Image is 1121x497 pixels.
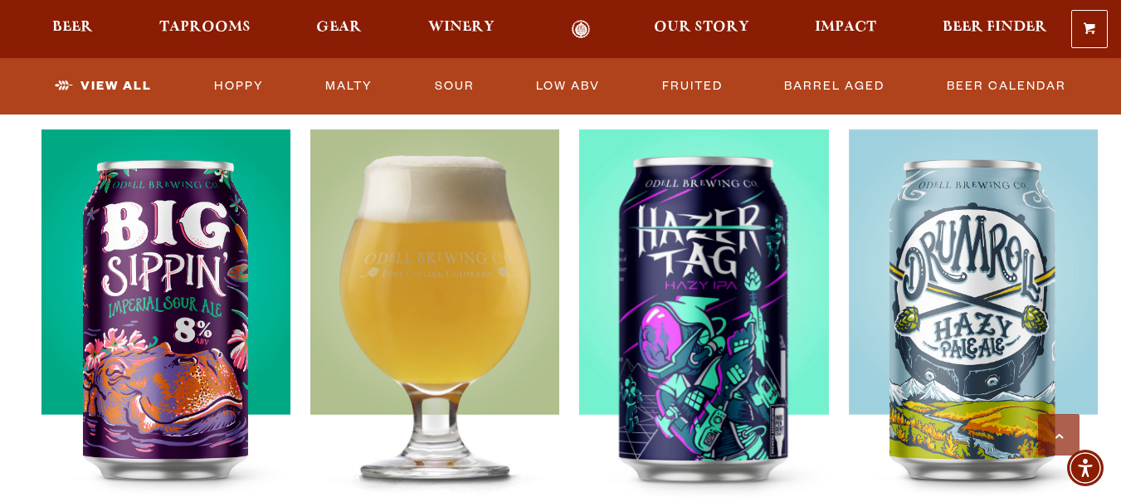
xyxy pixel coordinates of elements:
a: Beer Calendar [940,67,1073,105]
a: Gear [305,20,373,39]
p: Hazy IPA [579,103,624,129]
a: Beer Finder [932,20,1058,39]
p: 8.0 ABV [252,103,290,129]
p: Mountain Style IPA [310,103,414,129]
a: Hoppy [207,67,271,105]
p: 6 ABV [800,103,829,129]
p: Hazy Pale Ale [849,103,923,129]
div: Accessibility Menu [1067,450,1104,486]
a: Taprooms [149,20,261,39]
a: Winery [417,20,505,39]
a: Beer [41,20,104,39]
a: Malty [319,67,379,105]
span: Beer [52,21,93,34]
a: Our Story [643,20,760,39]
a: View All [48,67,158,105]
p: 5 ABV [1070,103,1098,129]
span: Taprooms [159,21,251,34]
span: Beer Finder [943,21,1047,34]
span: Our Story [654,21,749,34]
p: Imperial Sour Ale [41,103,137,129]
a: Fruited [656,67,729,105]
a: Scroll to top [1038,414,1080,456]
a: Barrel Aged [777,67,891,105]
a: Sour [428,67,481,105]
a: Low ABV [529,67,607,105]
a: Odell Home [550,20,612,39]
a: Impact [804,20,887,39]
span: Winery [428,21,495,34]
span: Impact [815,21,876,34]
span: Gear [316,21,362,34]
p: 6.5 ABV [522,103,559,129]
